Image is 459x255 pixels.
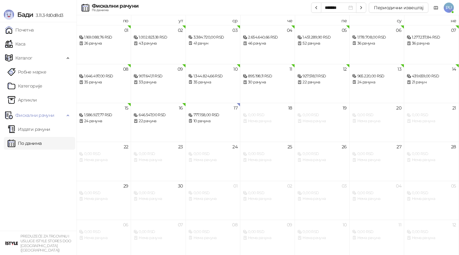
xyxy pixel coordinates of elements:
div: Нема рачуна [352,157,401,163]
div: 09 [287,223,292,227]
div: 03 [342,184,347,188]
div: 05 [451,184,456,188]
div: Нема рачуна [407,118,456,124]
div: 29 [123,184,128,188]
td: 2025-09-03 [186,25,240,64]
div: 927.518,11 RSD [297,73,346,79]
div: Нема рачуна [407,196,456,202]
th: ут [131,15,186,25]
div: 24 [232,145,237,149]
div: 02 [287,184,292,188]
div: 22 рачуна [134,118,183,124]
td: 2025-09-06 [350,25,404,64]
td: 2025-09-02 [131,25,186,64]
div: 0,00 RSD [188,229,237,235]
div: 965.220,00 RSD [352,73,401,79]
div: 04 [396,184,401,188]
div: 36 рачуна [352,40,401,46]
div: 0,00 RSD [297,229,346,235]
a: Издати рачуни [8,123,50,136]
div: 33 рачуна [134,79,183,85]
div: 0,00 RSD [79,151,128,157]
td: 2025-10-05 [404,181,459,220]
td: 2025-10-02 [240,181,295,220]
div: 646.547,00 RSD [134,112,183,118]
div: 30 рачуна [243,79,292,85]
div: 0,00 RSD [134,229,183,235]
div: Нема рачуна [79,157,128,163]
div: 1.344.824,66 RSD [188,73,237,79]
div: 07 [178,223,183,227]
td: 2025-09-13 [350,64,404,103]
th: ср [186,15,240,25]
a: Документација [431,3,441,13]
div: 0,00 RSD [297,112,346,118]
div: Нема рачуна [243,196,292,202]
div: Нема рачуна [352,235,401,241]
div: 35 рачуна [79,79,128,85]
div: 1.586.927,77 RSD [79,112,128,118]
div: 13 [397,67,401,71]
div: Нема рачуна [243,118,292,124]
div: Нема рачуна [134,235,183,241]
div: 01 [233,184,237,188]
span: PU [444,3,454,13]
a: Робне марке [8,66,46,78]
div: 06 [396,28,401,32]
img: Logo [4,10,14,20]
div: 0,00 RSD [407,151,456,157]
a: Каса [5,38,25,50]
div: 0,00 RSD [352,190,401,196]
div: 12 [343,67,347,71]
div: 1.451.289,90 RSD [297,34,346,40]
div: 439.659,00 RSD [407,73,456,79]
a: Почетна [5,24,34,36]
div: 09 [178,67,183,71]
div: 06 [123,223,128,227]
img: 64x64-companyLogo-77b92cf4-9946-4f36-9751-bf7bb5fd2c7d.png [5,237,18,250]
div: 3.384.720,00 RSD [188,34,237,40]
td: 2025-09-19 [295,103,349,142]
div: 22 рачуна [297,79,346,85]
div: Нема рачуна [407,235,456,241]
div: 0,00 RSD [79,190,128,196]
span: Фискални рачуни [15,109,54,122]
td: 2025-09-29 [76,181,131,220]
div: Нема рачуна [188,196,237,202]
div: 907.641,11 RSD [134,73,183,79]
div: 11 [289,67,292,71]
div: 0,00 RSD [79,229,128,235]
td: 2025-09-15 [76,103,131,142]
td: 2025-09-21 [404,103,459,142]
td: 2025-09-05 [295,25,349,64]
div: 0,00 RSD [297,151,346,157]
div: 20 [396,106,401,110]
div: 05 [342,28,347,32]
div: Нема рачуна [407,157,456,163]
div: 0,00 RSD [352,229,401,235]
td: 2025-09-26 [295,142,349,181]
span: 3.11.3-fd0d8d3 [33,12,63,18]
div: 15 [125,106,128,110]
button: Периодични извештај [369,3,428,13]
div: 02 [178,28,183,32]
div: 0,00 RSD [407,112,456,118]
div: 52 рачуна [297,40,346,46]
td: 2025-10-03 [295,181,349,220]
div: По данима [92,9,138,12]
div: 16 [179,106,183,110]
span: Каталог [15,52,33,64]
div: Нема рачуна [79,235,128,241]
td: 2025-09-01 [76,25,131,64]
a: ArtikliАртикли [8,94,37,106]
td: 2025-09-30 [131,181,186,220]
td: 2025-09-24 [186,142,240,181]
div: 1.169.088,76 RSD [79,34,128,40]
div: 24 рачуна [79,118,128,124]
div: 11 [398,223,401,227]
div: 14 [452,67,456,71]
td: 2025-09-09 [131,64,186,103]
div: Нема рачуна [79,196,128,202]
div: 03 [232,28,237,32]
div: 04 [287,28,292,32]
